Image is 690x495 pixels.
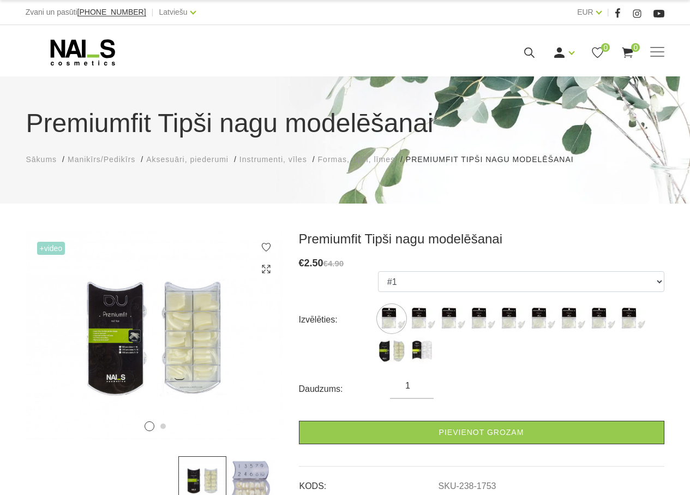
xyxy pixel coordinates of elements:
[145,421,154,431] button: 1 of 2
[299,311,378,329] div: Izvēlēties:
[239,154,307,165] a: Instrumenti, vīles
[607,5,609,19] span: |
[299,258,304,269] span: €
[408,305,435,332] label: Nav atlikumā
[468,305,495,332] label: Nav atlikumā
[601,43,610,52] span: 0
[378,305,405,332] img: ...
[323,259,344,268] s: €4.90
[591,46,604,59] a: 0
[439,481,496,491] a: SKU-238-1753
[160,424,166,429] button: 2 of 2
[631,43,640,52] span: 0
[468,305,495,332] img: ...
[558,305,585,332] img: ...
[26,154,57,165] a: Sākums
[26,231,283,440] img: ...
[152,5,154,19] span: |
[146,155,229,164] span: Aksesuāri, piederumi
[408,305,435,332] img: ...
[498,305,525,332] img: ...
[528,305,555,332] img: ...
[239,155,307,164] span: Instrumenti, vīles
[37,242,65,255] span: +Video
[146,154,229,165] a: Aksesuāri, piederumi
[299,231,664,247] h3: Premiumfit Tipši nagu modelēšanai
[406,154,585,165] li: Premiumfit Tipši nagu modelēšanai
[299,380,391,398] div: Daudzums:
[621,46,634,59] a: 0
[577,5,593,19] a: EUR
[408,337,435,364] img: ...
[588,305,615,332] img: ...
[26,104,664,143] h1: Premiumfit Tipši nagu modelēšanai
[304,258,323,269] span: 2.50
[26,155,57,164] span: Sākums
[159,5,188,19] a: Latviešu
[318,154,395,165] a: Formas, tipši, līmes
[618,305,645,332] img: ...
[318,155,395,164] span: Formas, tipši, līmes
[299,421,664,444] a: Pievienot grozam
[68,154,135,165] a: Manikīrs/Pedikīrs
[77,8,146,16] a: [PHONE_NUMBER]
[378,337,405,364] img: ...
[68,155,135,164] span: Manikīrs/Pedikīrs
[438,305,465,332] img: ...
[26,5,146,19] div: Zvani un pasūti
[299,472,438,493] td: KODS:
